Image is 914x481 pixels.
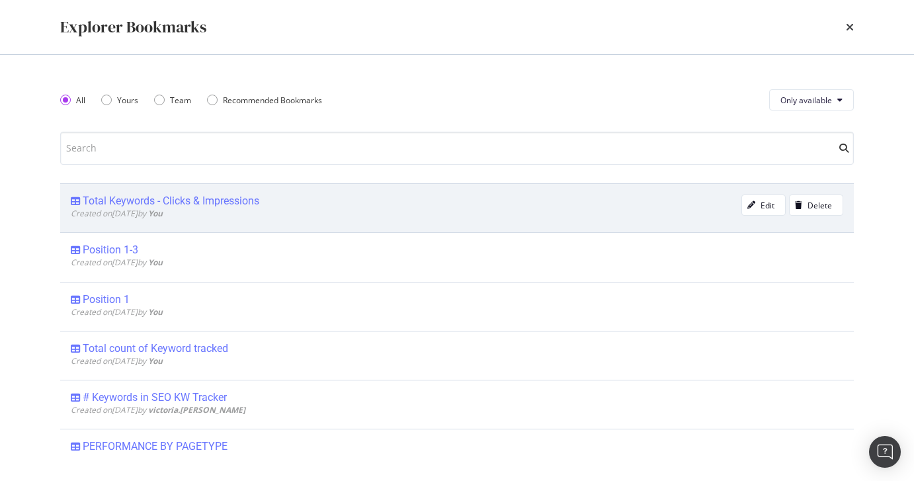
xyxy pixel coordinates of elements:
[60,132,854,165] input: Search
[223,95,322,106] div: Recommended Bookmarks
[780,95,832,106] span: Only available
[101,95,138,106] div: Yours
[154,95,191,106] div: Team
[83,342,228,355] div: Total count of Keyword tracked
[83,195,259,208] div: Total Keywords - Clicks & Impressions
[71,257,163,268] span: Created on [DATE] by
[148,355,163,367] b: You
[148,404,245,415] b: victoria.[PERSON_NAME]
[148,208,163,219] b: You
[148,453,245,464] b: victoria.[PERSON_NAME]
[83,293,130,306] div: Position 1
[76,95,85,106] div: All
[741,195,786,216] button: Edit
[789,195,843,216] button: Delete
[846,16,854,38] div: times
[869,436,901,468] div: Open Intercom Messenger
[71,453,245,464] span: Created on [DATE] by
[83,243,138,257] div: Position 1-3
[808,200,832,211] div: Delete
[117,95,138,106] div: Yours
[769,89,854,110] button: Only available
[83,391,227,404] div: # Keywords in SEO KW Tracker
[83,440,228,453] div: PERFORMANCE BY PAGETYPE
[761,200,774,211] div: Edit
[71,404,245,415] span: Created on [DATE] by
[148,306,163,318] b: You
[170,95,191,106] div: Team
[71,208,163,219] span: Created on [DATE] by
[207,95,322,106] div: Recommended Bookmarks
[60,95,85,106] div: All
[71,355,163,367] span: Created on [DATE] by
[60,16,206,38] div: Explorer Bookmarks
[148,257,163,268] b: You
[71,306,163,318] span: Created on [DATE] by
